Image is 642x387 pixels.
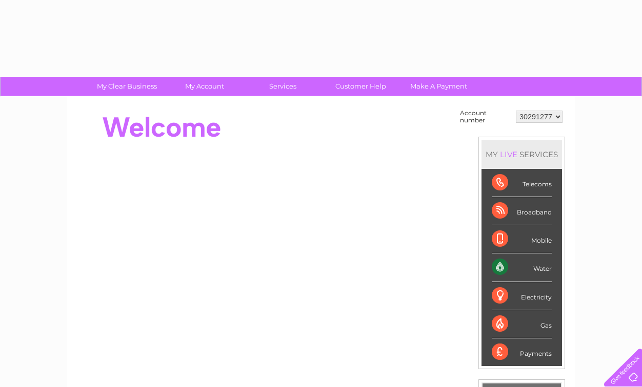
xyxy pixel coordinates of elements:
[457,107,513,126] td: Account number
[492,253,552,282] div: Water
[85,77,169,96] a: My Clear Business
[498,149,519,159] div: LIVE
[482,140,562,169] div: MY SERVICES
[396,77,481,96] a: Make A Payment
[492,225,552,253] div: Mobile
[240,77,325,96] a: Services
[492,197,552,225] div: Broadband
[492,338,552,366] div: Payments
[492,310,552,338] div: Gas
[318,77,403,96] a: Customer Help
[492,282,552,310] div: Electricity
[163,77,247,96] a: My Account
[492,169,552,197] div: Telecoms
